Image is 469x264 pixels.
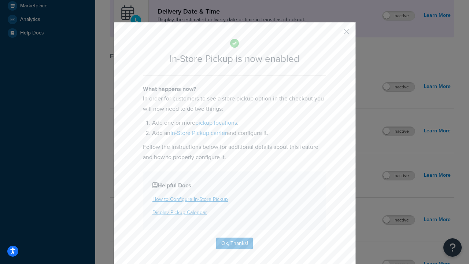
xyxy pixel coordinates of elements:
[143,85,326,93] h4: What happens now?
[216,238,253,249] button: Ok, Thanks!
[152,209,207,216] a: Display Pickup Calendar
[143,142,326,162] p: Follow the instructions below for additional details about this feature and how to properly confi...
[143,54,326,64] h2: In-Store Pickup is now enabled
[152,128,326,138] li: Add an and configure it.
[152,195,228,203] a: How to Configure In-Store Pickup
[152,181,317,190] h4: Helpful Docs
[170,129,227,137] a: In-Store Pickup carrier
[143,93,326,114] p: In order for customers to see a store pickup option in the checkout you will now need to do two t...
[152,118,326,128] li: Add one or more .
[195,118,237,127] a: pickup locations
